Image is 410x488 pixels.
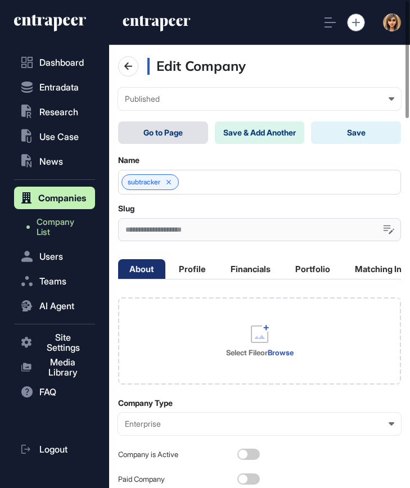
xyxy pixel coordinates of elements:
a: Browse [268,348,294,357]
button: AI Agent [14,295,95,317]
div: Company Logo [118,297,401,385]
div: Published [125,94,394,103]
a: Logout [14,438,95,460]
span: Companies [38,193,86,203]
span: Site Settings [38,332,88,353]
button: FAQ [14,381,95,403]
span: Use Case [39,132,79,142]
button: Save [311,121,401,144]
span: Dashboard [39,57,84,67]
li: Profile [168,259,217,279]
a: Dashboard [14,51,95,74]
button: Research [14,101,95,123]
span: Users [39,251,63,261]
h3: Edit Company [147,58,401,75]
span: FAQ [39,387,56,397]
div: Select FileorBrowse [118,297,401,385]
label: Name [118,156,139,165]
label: Slug [118,204,134,213]
span: Teams [39,276,66,286]
button: Use Case [14,125,95,148]
span: subtracker [128,178,160,186]
a: Company List [20,211,95,243]
span: Logout [39,444,67,454]
label: Company Type [118,399,173,408]
div: Paid Company [118,475,233,484]
span: AI Agent [39,301,74,311]
div: Enterprise [125,419,394,428]
div: or [226,347,294,358]
button: Teams [14,270,95,292]
button: Media Library [14,356,95,378]
button: Site Settings [14,331,95,354]
span: Media Library [38,357,88,377]
li: Financials [219,259,282,279]
button: Save & Add Another [215,121,305,144]
a: Go to Page [118,121,208,144]
li: About [118,259,165,279]
li: Portfolio [284,259,341,279]
strong: Select File [226,348,260,357]
span: News [39,156,63,166]
img: admin-avatar [383,13,401,31]
div: Company is Active [118,450,233,459]
button: Companies [14,187,95,209]
button: Users [14,245,95,268]
button: Entradata [14,76,95,98]
span: Company List [37,217,88,237]
span: Entradata [39,82,79,92]
button: News [14,150,95,173]
span: Research [39,107,78,117]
